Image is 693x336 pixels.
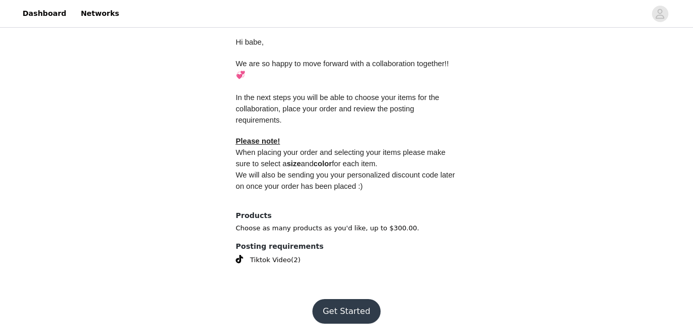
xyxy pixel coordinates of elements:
[236,210,458,221] h4: Products
[16,2,72,25] a: Dashboard
[236,137,280,145] span: Please note!
[236,223,458,233] p: Choose as many products as you'd like, up to $300.00.
[74,2,125,25] a: Networks
[313,160,332,168] strong: color
[236,93,442,124] span: In the next steps you will be able to choose your items for the collaboration, place your order a...
[291,255,300,265] span: (2)
[236,38,264,46] span: Hi babe,
[250,255,291,265] span: Tiktok Video
[236,241,458,252] h4: Posting requirements
[287,160,301,168] strong: size
[236,171,458,190] span: We will also be sending you your personalized discount code later on once your order has been pla...
[236,148,448,168] span: When placing your order and selecting your items please make sure to select a and for each item.
[312,299,381,324] button: Get Started
[236,60,451,79] span: We are so happy to move forward with a collaboration together!! 💞
[655,6,665,22] div: avatar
